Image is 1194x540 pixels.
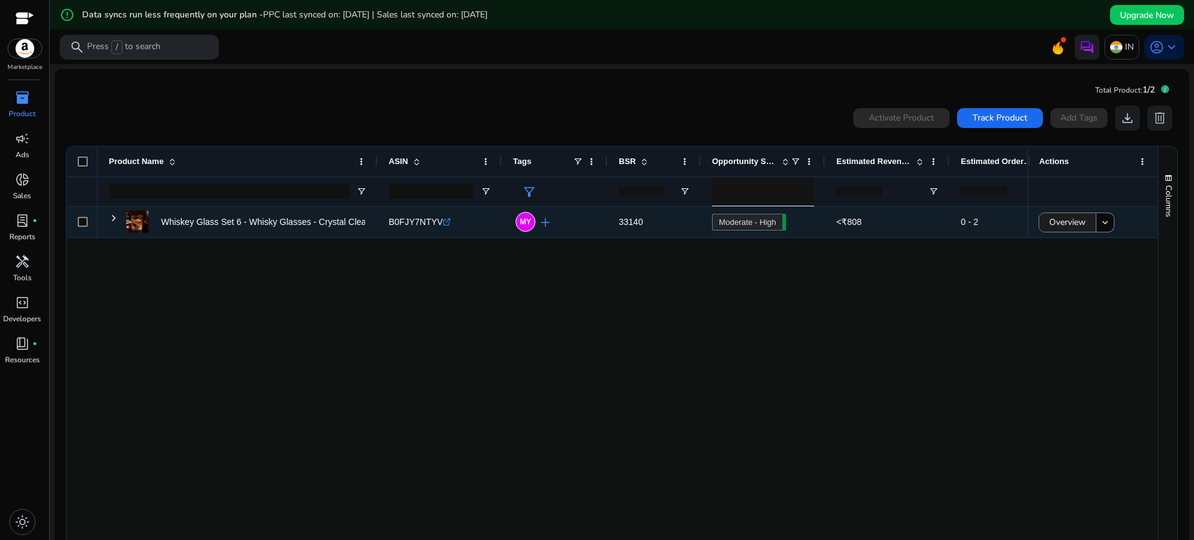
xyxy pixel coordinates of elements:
p: Tools [13,272,32,283]
input: Product Name Filter Input [109,184,349,199]
span: Upgrade Now [1120,9,1174,22]
span: Track Product [973,111,1027,124]
span: BSR [619,157,636,166]
button: download [1115,106,1140,130]
button: Open Filter Menu [481,186,491,196]
span: MY [520,218,531,226]
h5: Data syncs run less frequently on your plan - [82,10,488,21]
span: PPC last synced on: [DATE] | Sales last synced on: [DATE] [263,9,488,21]
span: donut_small [15,172,30,187]
p: Product [9,108,35,119]
span: ASIN [389,157,408,166]
mat-icon: error_outline [60,7,75,22]
img: in.svg [1110,41,1122,53]
img: amazon.svg [8,39,42,58]
button: Upgrade Now [1110,5,1184,25]
span: light_mode [15,515,30,529]
p: Resources [5,354,40,365]
span: 1/2 [1142,84,1155,96]
span: handyman [15,254,30,269]
span: Actions [1039,157,1069,166]
button: Overview [1039,213,1096,232]
a: Moderate - High [712,214,782,231]
p: IN [1125,36,1134,58]
p: Press to search [87,40,160,54]
span: Columns [1163,185,1174,217]
span: add [538,215,553,230]
p: Developers [3,313,41,324]
button: Open Filter Menu [928,186,938,196]
button: Open Filter Menu [356,186,366,196]
span: Tags [513,157,531,166]
span: inventory_2 [15,90,30,105]
span: Overview [1049,209,1086,235]
input: ASIN Filter Input [389,184,473,199]
mat-icon: keyboard_arrow_down [1099,217,1111,228]
span: Estimated Orders/Day [961,157,1035,166]
span: lab_profile [15,213,30,228]
span: Total Product: [1095,85,1142,95]
p: Reports [9,231,35,242]
p: Marketplace [7,63,42,72]
span: filter_alt [522,185,537,199]
span: account_circle [1149,40,1164,55]
span: 69.23 [782,214,786,231]
span: / [111,40,123,54]
p: Sales [13,190,31,201]
button: Track Product [957,108,1043,128]
span: Estimated Revenue/Day [836,157,911,166]
span: fiber_manual_record [32,218,37,223]
button: Open Filter Menu [680,186,690,196]
span: Opportunity Score [712,157,777,166]
p: Whiskey Glass Set 6 - Whisky Glasses - Crystal Clear Tumbler... [161,209,410,235]
span: download [1120,111,1135,126]
span: book_4 [15,336,30,351]
span: <₹808 [836,217,862,227]
span: code_blocks [15,295,30,310]
span: fiber_manual_record [32,341,37,346]
span: keyboard_arrow_down [1164,40,1179,55]
span: campaign [15,131,30,146]
span: search [70,40,85,55]
span: B0FJY7NTYV [389,217,443,227]
p: Ads [16,149,29,160]
span: Product Name [109,157,164,166]
span: 0 - 2 [961,217,978,227]
span: 33140 [619,217,643,227]
img: 415iqgFuNrL._SS100_.jpg [126,211,149,233]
